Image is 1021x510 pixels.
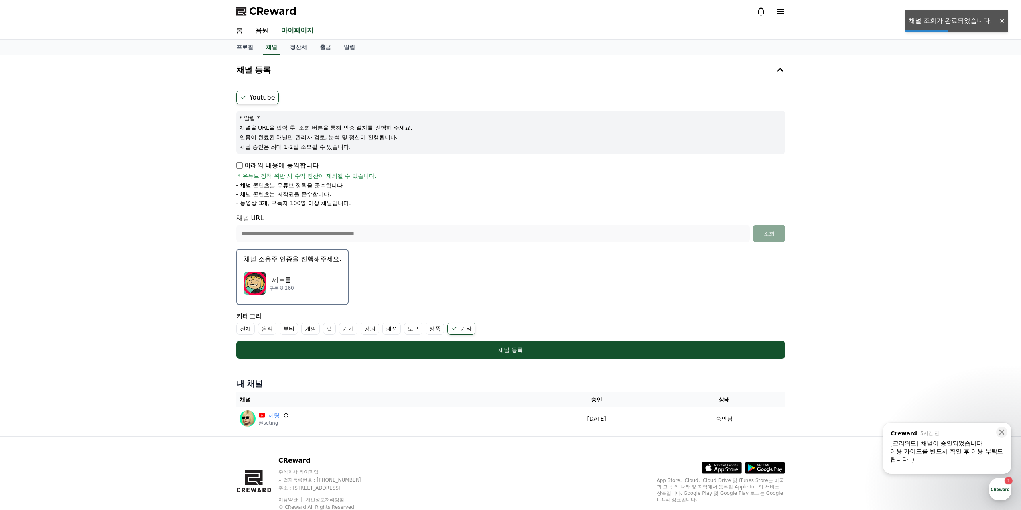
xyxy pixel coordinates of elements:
[236,190,331,198] p: - 채널 콘텐츠는 저작권을 준수합니다.
[236,392,530,407] th: 채널
[533,415,660,423] p: [DATE]
[236,181,345,189] p: - 채널 콘텐츠는 유튜브 정책을 준수합니다.
[53,254,104,274] a: 1대화
[230,22,249,39] a: 홈
[278,469,376,475] p: 주식회사 와이피랩
[244,254,341,264] p: 채널 소유주 인증을 진행해주세요.
[313,40,337,55] a: 출금
[657,477,785,503] p: App Store, iCloud, iCloud Drive 및 iTunes Store는 미국과 그 밖의 나라 및 지역에서 등록된 Apple Inc.의 서비스 상표입니다. Goo...
[104,254,154,274] a: 설정
[233,59,788,81] button: 채널 등록
[238,172,377,180] span: * 유튜브 정책 위반 시 수익 정산이 제외될 수 있습니다.
[236,199,351,207] p: - 동영상 3개, 구독자 100명 이상 채널입니다.
[269,275,294,285] p: 세트롤
[249,22,275,39] a: 음원
[306,497,344,502] a: 개인정보처리방침
[236,161,321,170] p: 아래의 내용에 동의합니다.
[339,323,357,335] label: 기기
[240,133,782,141] p: 인증이 완료된 채널만 관리자 검토, 분석 및 정산이 진행됩니다.
[263,40,280,55] a: 채널
[382,323,401,335] label: 패션
[278,485,376,491] p: 주소 : [STREET_ADDRESS]
[236,378,785,389] h4: 내 채널
[753,225,785,242] button: 조회
[240,410,256,427] img: 세팅
[426,323,444,335] label: 상품
[447,323,475,335] label: 기타
[280,323,298,335] label: 뷰티
[361,323,379,335] label: 강의
[236,249,349,305] button: 채널 소유주 인증을 진행해주세요. 세트롤 세트롤 구독 8,260
[268,411,280,420] a: 세팅
[236,341,785,359] button: 채널 등록
[230,40,260,55] a: 프로필
[278,477,376,483] p: 사업자등록번호 : [PHONE_NUMBER]
[259,420,289,426] p: @seting
[240,124,782,132] p: 채널을 URL을 입력 후, 조회 버튼을 통해 인증 절차를 진행해 주세요.
[252,346,769,354] div: 채널 등록
[530,392,663,407] th: 승인
[278,497,304,502] a: 이용약관
[663,392,785,407] th: 상태
[278,456,376,465] p: CReward
[236,323,255,335] label: 전체
[404,323,422,335] label: 도구
[249,5,296,18] span: CReward
[244,272,266,295] img: 세트롤
[337,40,361,55] a: 알림
[280,22,315,39] a: 마이페이지
[301,323,320,335] label: 게임
[2,254,53,274] a: 홈
[258,323,276,335] label: 음식
[716,415,733,423] p: 승인됨
[236,65,271,74] h4: 채널 등록
[124,266,134,273] span: 설정
[284,40,313,55] a: 정산서
[73,267,83,273] span: 대화
[323,323,336,335] label: 앱
[236,91,279,104] label: Youtube
[756,230,782,238] div: 조회
[25,266,30,273] span: 홈
[236,311,785,335] div: 카테고리
[269,285,294,291] p: 구독 8,260
[240,143,782,151] p: 채널 승인은 최대 1-2일 소요될 수 있습니다.
[81,254,84,260] span: 1
[236,213,785,242] div: 채널 URL
[236,5,296,18] a: CReward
